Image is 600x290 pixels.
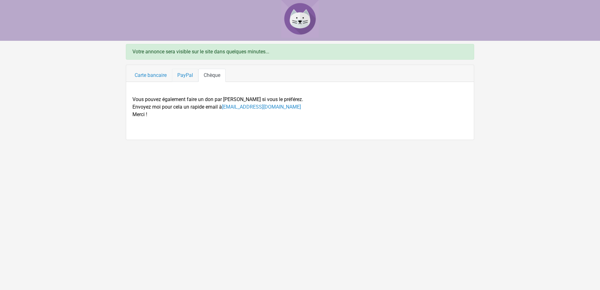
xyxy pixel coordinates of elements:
a: Chèque [198,69,226,82]
a: Carte bancaire [129,69,172,82]
p: Vous pouvez également faire un don par [PERSON_NAME] si vous le préférez. Envoyez moi pour cela u... [132,96,468,118]
a: PayPal [172,69,198,82]
a: [EMAIL_ADDRESS][DOMAIN_NAME] [222,104,301,110]
div: Votre annonce sera visible sur le site dans quelques minutes... [126,44,474,60]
